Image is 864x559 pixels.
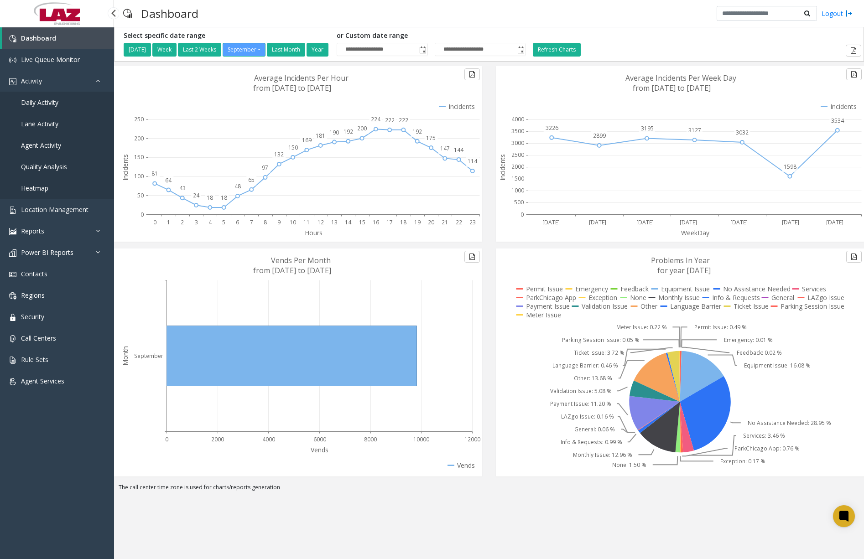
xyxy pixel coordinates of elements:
span: Toggle popup [515,43,526,56]
text: 8000 [364,435,377,443]
text: [DATE] [542,218,560,226]
text: No Assistance Needed: 28.95 % [748,419,831,427]
span: Reports [21,227,44,235]
text: 18 [207,194,213,202]
text: 1598 [784,163,796,171]
text: [DATE] [826,218,843,226]
text: 175 [426,134,436,142]
text: 1000 [511,186,524,194]
span: Live Queue Monitor [21,55,80,64]
span: Daily Activity [21,98,58,107]
text: 3226 [546,124,558,132]
img: logout [845,9,853,18]
text: 200 [357,124,367,132]
text: 1 [167,218,170,226]
text: 9 [277,218,281,226]
text: Validation Issue: 5.08 % [550,387,612,395]
text: General: 0.06 % [574,425,615,433]
text: from [DATE] to [DATE] [633,83,711,93]
button: Export to pdf [464,68,480,80]
text: 4000 [262,435,275,443]
text: Vends Per Month [271,255,331,265]
button: Export to pdf [464,251,480,263]
img: 'icon' [9,292,16,300]
text: from [DATE] to [DATE] [253,265,331,275]
h5: or Custom date range [337,32,526,40]
text: Hours [305,228,323,237]
text: 24 [193,192,200,199]
text: 144 [454,146,464,154]
span: Agent Activity [21,141,61,150]
text: 12 [317,218,324,226]
text: 250 [134,115,144,123]
text: 16 [373,218,379,226]
text: 190 [329,129,339,136]
img: 'icon' [9,357,16,364]
text: 65 [248,176,255,184]
button: [DATE] [124,43,151,57]
text: September [134,352,163,360]
span: Toggle popup [417,43,427,56]
button: Year [307,43,328,57]
img: 'icon' [9,35,16,42]
text: Average Incidents Per Week Day [625,73,736,83]
img: 'icon' [9,57,16,64]
text: Equipment Issue: 16.08 % [744,362,811,369]
text: 150 [134,153,144,161]
span: Heatmap [21,184,48,192]
text: LAZgo Issue: 0.16 % [561,413,614,420]
text: 0 [141,211,144,218]
text: 192 [412,128,422,135]
text: 18 [221,194,227,202]
span: Security [21,312,44,321]
text: [DATE] [730,218,748,226]
button: Week [152,43,177,57]
text: 21 [442,218,448,226]
text: [DATE] [782,218,799,226]
a: Logout [822,9,853,18]
text: 2000 [211,435,224,443]
text: 224 [371,115,381,123]
button: Last 2 Weeks [178,43,221,57]
text: from [DATE] to [DATE] [253,83,331,93]
text: 2000 [511,163,524,171]
text: Month [121,346,130,366]
text: 13 [331,218,338,226]
text: 6000 [313,435,326,443]
text: 7 [250,218,253,226]
text: 3195 [641,124,654,132]
button: Refresh Charts [533,43,581,57]
a: Dashboard [2,27,114,49]
text: 132 [274,150,284,158]
text: Incidents [498,154,507,181]
text: 100 [134,172,144,180]
text: ParkChicago App: 0.76 % [734,445,800,452]
text: 12000 [464,435,480,443]
text: 81 [151,170,158,177]
text: Services: 3.46 % [743,432,785,440]
text: 18 [400,218,406,226]
text: 2899 [593,132,606,140]
button: September [223,43,265,57]
text: 200 [134,135,144,142]
text: 3500 [511,127,524,135]
text: 1500 [511,175,524,182]
text: 19 [414,218,421,226]
text: Info & Requests: 0.99 % [561,438,622,446]
span: Dashboard [21,34,56,42]
text: 4000 [511,115,524,123]
text: 3127 [688,126,701,134]
text: 0 [165,435,168,443]
text: 192 [344,128,353,135]
text: 0 [520,211,524,218]
button: Export to pdf [846,45,861,57]
text: Feedback: 0.02 % [737,349,782,357]
img: 'icon' [9,78,16,85]
button: Last Month [267,43,305,57]
text: 11 [303,218,310,226]
text: 43 [179,184,186,192]
h5: Select specific date range [124,32,330,40]
img: pageIcon [123,2,132,25]
span: Call Centers [21,334,56,342]
text: Ticket Issue: 3.72 % [574,349,625,357]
